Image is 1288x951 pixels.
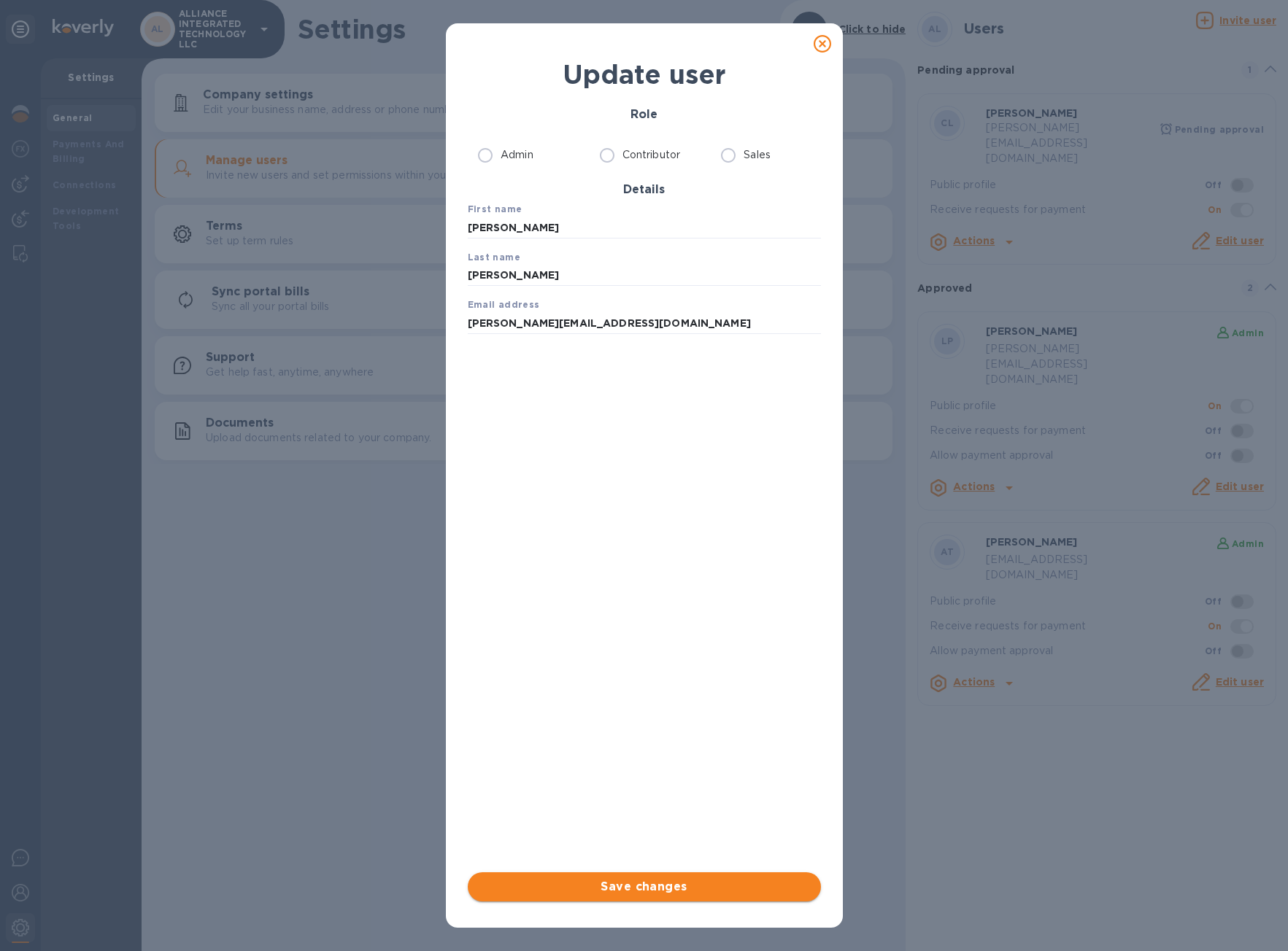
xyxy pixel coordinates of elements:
p: Sales [744,147,771,163]
div: role [468,133,821,177]
input: Enter email address [468,312,821,334]
b: Last name [468,252,521,263]
p: Contributor [622,147,680,163]
h3: Role [468,108,821,122]
b: Update user [563,58,725,90]
input: Enter first name [468,217,821,238]
span: Save changes [479,878,809,896]
button: Save changes [468,872,821,901]
input: Enter last name [468,265,821,287]
h3: Details [468,183,821,197]
b: First name [468,203,522,214]
b: Email address [468,299,540,310]
p: Admin [501,147,533,163]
